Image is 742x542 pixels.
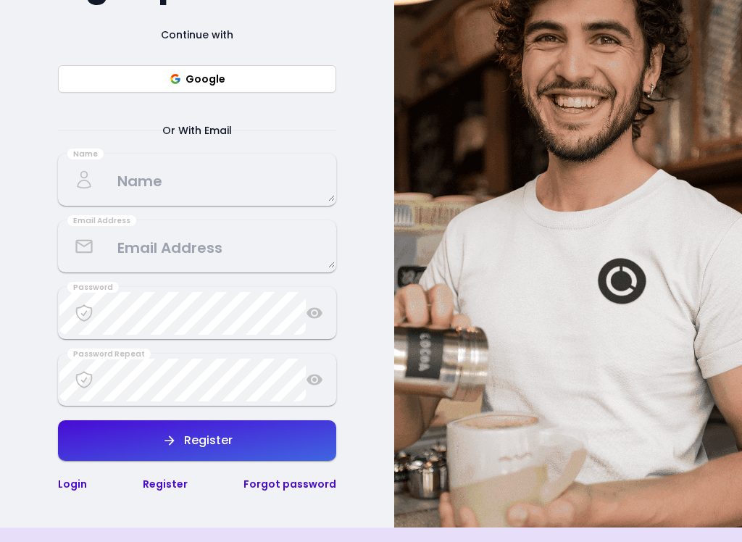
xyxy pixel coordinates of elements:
a: Login [58,477,87,491]
span: Continue with [143,26,251,43]
button: Register [58,420,336,461]
a: Forgot password [243,477,336,491]
div: Email Address [67,215,136,227]
div: Name [67,149,104,160]
a: Register [143,477,188,491]
div: Password Repeat [67,349,151,360]
div: Register [177,435,233,446]
button: Google [58,65,336,93]
span: Or With Email [145,122,249,139]
div: Password [67,282,119,293]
